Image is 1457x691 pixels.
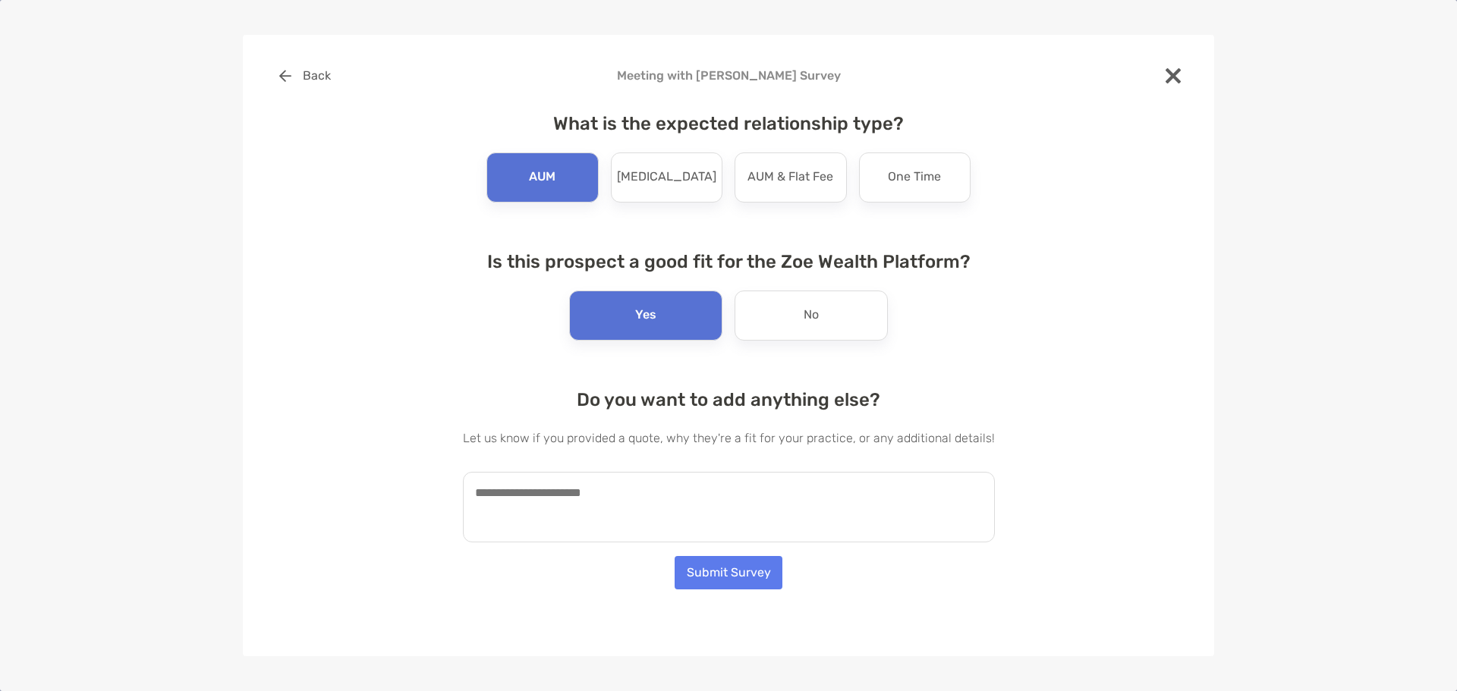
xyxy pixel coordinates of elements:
[617,165,716,190] p: [MEDICAL_DATA]
[267,68,1190,83] h4: Meeting with [PERSON_NAME] Survey
[635,303,656,328] p: Yes
[463,389,995,410] h4: Do you want to add anything else?
[529,165,555,190] p: AUM
[279,70,291,82] img: button icon
[675,556,782,589] button: Submit Survey
[267,59,342,93] button: Back
[463,429,995,448] p: Let us know if you provided a quote, why they're a fit for your practice, or any additional details!
[1166,68,1181,83] img: close modal
[463,251,995,272] h4: Is this prospect a good fit for the Zoe Wealth Platform?
[747,165,833,190] p: AUM & Flat Fee
[463,113,995,134] h4: What is the expected relationship type?
[888,165,941,190] p: One Time
[804,303,819,328] p: No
